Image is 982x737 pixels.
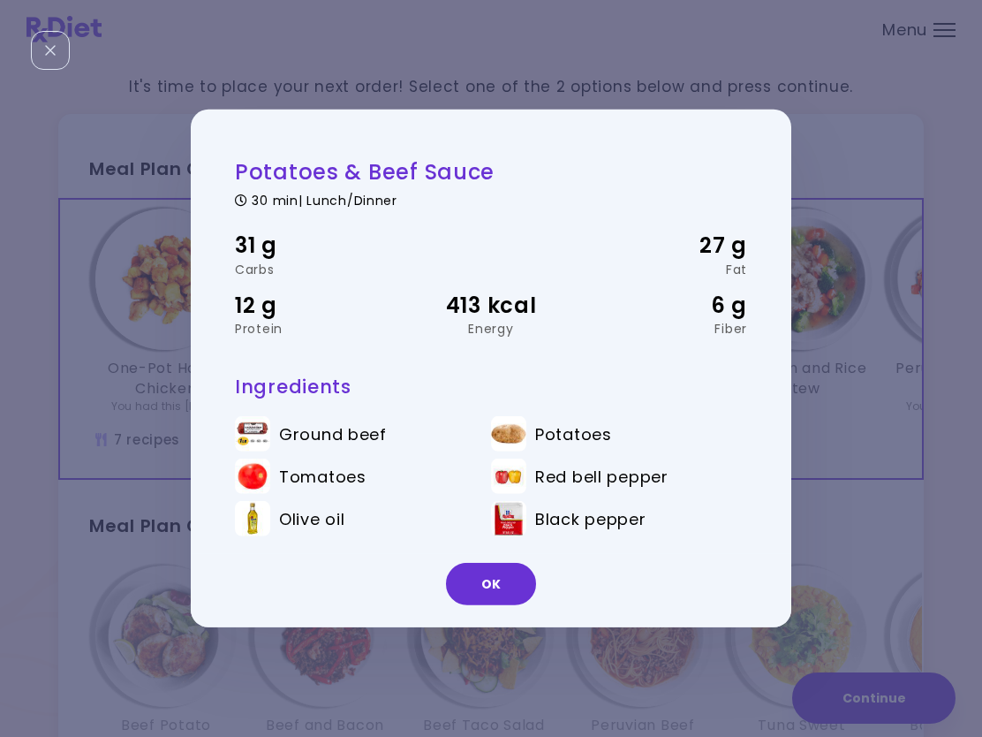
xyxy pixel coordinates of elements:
[535,509,646,528] span: Black pepper
[235,375,747,399] h3: Ingredients
[535,424,612,444] span: Potatoes
[577,229,747,262] div: 27 g
[235,190,747,207] div: 30 min | Lunch/Dinner
[279,467,366,486] span: Tomatoes
[577,262,747,275] div: Fat
[279,509,344,528] span: Olive oil
[535,467,669,486] span: Red bell pepper
[577,323,747,335] div: Fiber
[405,288,576,322] div: 413 kcal
[279,424,387,444] span: Ground beef
[235,229,405,262] div: 31 g
[235,262,405,275] div: Carbs
[235,288,405,322] div: 12 g
[577,288,747,322] div: 6 g
[31,31,70,70] div: Close
[235,323,405,335] div: Protein
[405,323,576,335] div: Energy
[235,158,747,186] h2: Potatoes & Beef Sauce
[446,563,536,605] button: OK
